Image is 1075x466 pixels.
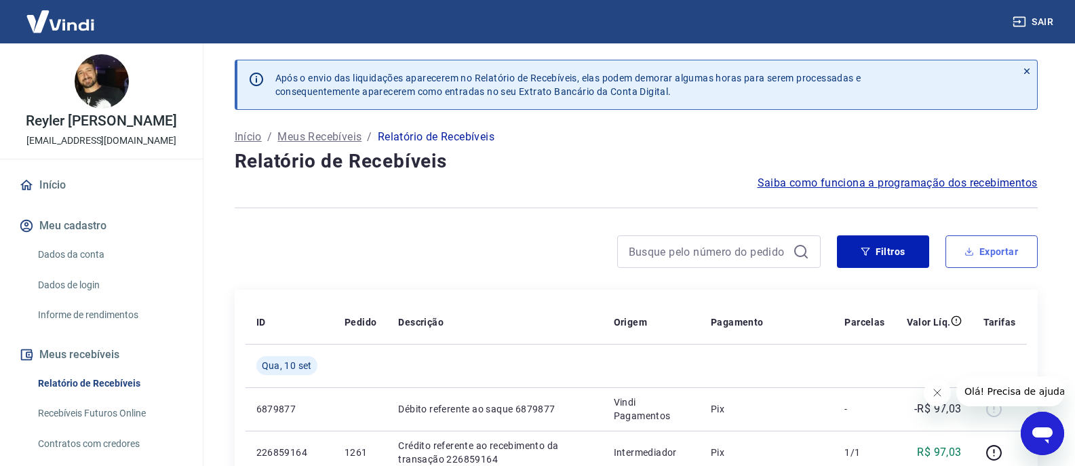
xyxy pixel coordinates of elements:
[8,9,114,20] span: Olá! Precisa de ajuda?
[629,241,787,262] input: Busque pelo número do pedido
[758,175,1038,191] a: Saiba como funciona a programação dos recebimentos
[33,301,187,329] a: Informe de rendimentos
[924,379,951,406] iframe: Fechar mensagem
[235,129,262,145] a: Início
[262,359,312,372] span: Qua, 10 set
[378,129,494,145] p: Relatório de Recebíveis
[277,129,361,145] a: Meus Recebíveis
[917,444,961,461] p: R$ 97,03
[256,402,323,416] p: 6879877
[956,376,1064,406] iframe: Mensagem da empresa
[983,315,1016,329] p: Tarifas
[1021,412,1064,455] iframe: Botão para abrir a janela de mensagens
[614,446,689,459] p: Intermediador
[711,446,823,459] p: Pix
[398,439,591,466] p: Crédito referente ao recebimento da transação 226859164
[398,402,591,416] p: Débito referente ao saque 6879877
[33,370,187,397] a: Relatório de Recebíveis
[914,401,962,417] p: -R$ 97,03
[275,71,861,98] p: Após o envio das liquidações aparecerem no Relatório de Recebíveis, elas podem demorar algumas ho...
[837,235,929,268] button: Filtros
[614,315,647,329] p: Origem
[345,315,376,329] p: Pedido
[256,446,323,459] p: 226859164
[75,54,129,109] img: 4a24b313-be81-4337-ab6b-2600c00a75f3.jpeg
[26,134,176,148] p: [EMAIL_ADDRESS][DOMAIN_NAME]
[16,340,187,370] button: Meus recebíveis
[844,315,884,329] p: Parcelas
[711,315,764,329] p: Pagamento
[33,430,187,458] a: Contratos com credores
[16,1,104,42] img: Vindi
[711,402,823,416] p: Pix
[367,129,372,145] p: /
[235,148,1038,175] h4: Relatório de Recebíveis
[33,400,187,427] a: Recebíveis Futuros Online
[614,395,689,423] p: Vindi Pagamentos
[345,446,376,459] p: 1261
[16,170,187,200] a: Início
[16,211,187,241] button: Meu cadastro
[33,241,187,269] a: Dados da conta
[267,129,272,145] p: /
[398,315,444,329] p: Descrição
[844,446,884,459] p: 1/1
[844,402,884,416] p: -
[907,315,951,329] p: Valor Líq.
[256,315,266,329] p: ID
[26,114,176,128] p: Reyler [PERSON_NAME]
[1010,9,1059,35] button: Sair
[945,235,1038,268] button: Exportar
[33,271,187,299] a: Dados de login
